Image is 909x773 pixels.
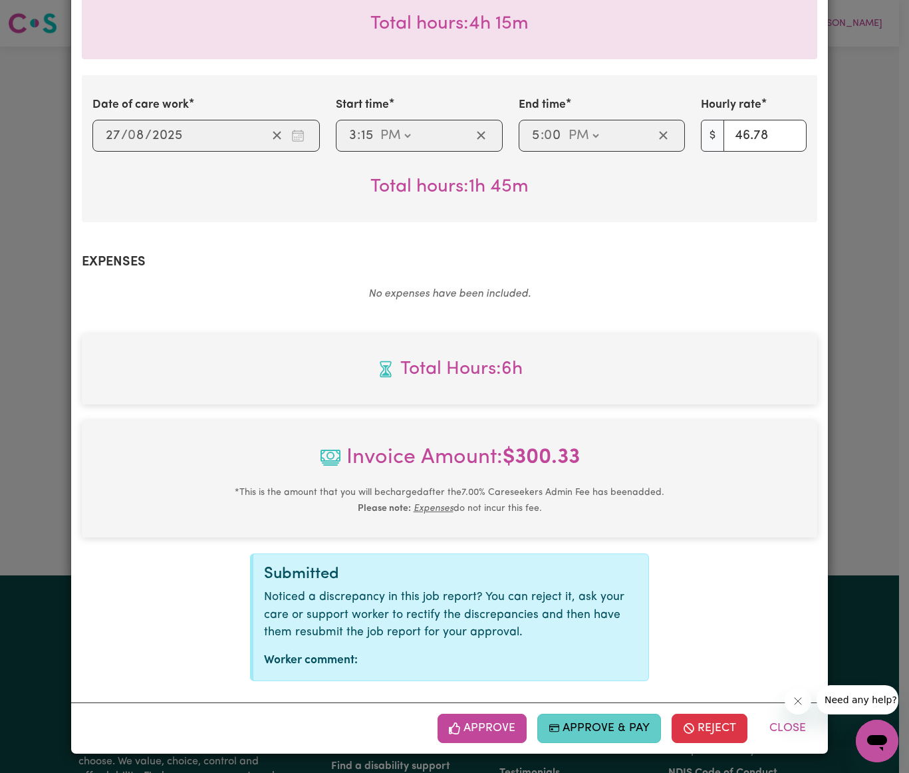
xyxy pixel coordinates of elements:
span: Total hours worked: 4 hours 15 minutes [370,15,529,33]
span: Total hours worked: 6 hours [92,355,807,383]
span: Submitted [264,566,339,582]
em: No expenses have been included. [368,289,531,299]
iframe: Close message [785,688,811,714]
iframe: Button to launch messaging window [856,720,898,762]
input: -- [348,126,357,146]
input: -- [545,126,562,146]
h2: Expenses [82,254,817,270]
span: Invoice Amount: [92,442,807,484]
strong: Worker comment: [264,655,358,666]
u: Expenses [414,504,454,514]
span: 0 [128,129,136,142]
button: Approve [438,714,527,743]
span: : [541,128,544,143]
button: Clear date [267,126,287,146]
b: Please note: [358,504,411,514]
iframe: Message from company [817,685,898,714]
span: $ [701,120,724,152]
input: -- [360,126,374,146]
label: End time [519,96,566,114]
label: Date of care work [92,96,189,114]
label: Hourly rate [701,96,761,114]
label: Start time [336,96,389,114]
input: -- [128,126,145,146]
p: Noticed a discrepancy in this job report? You can reject it, ask your care or support worker to r... [264,589,638,641]
input: ---- [152,126,183,146]
small: This is the amount that you will be charged after the 7.00 % Careseekers Admin Fee has been added... [235,488,664,514]
span: Total hours worked: 1 hour 45 minutes [370,178,529,196]
button: Approve & Pay [537,714,662,743]
span: 0 [544,129,552,142]
b: $ 300.33 [503,447,580,468]
button: Reject [672,714,747,743]
span: / [121,128,128,143]
span: : [357,128,360,143]
input: -- [105,126,121,146]
button: Close [758,714,817,743]
span: / [145,128,152,143]
input: -- [531,126,541,146]
button: Enter the date of care work [287,126,309,146]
